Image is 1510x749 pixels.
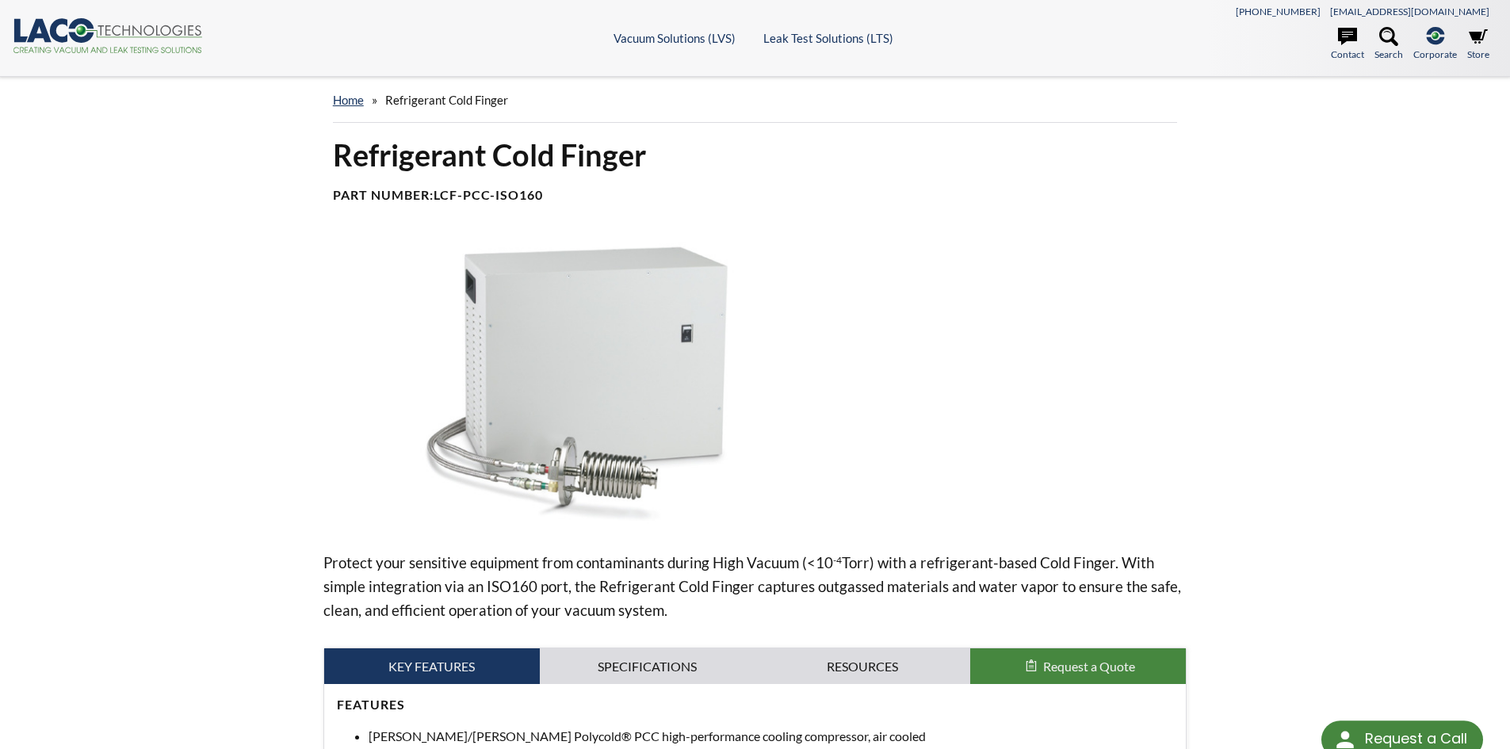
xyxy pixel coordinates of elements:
[763,31,893,45] a: Leak Test Solutions (LTS)
[434,187,543,202] b: LCF-PCC-ISO160
[540,648,755,685] a: Specifications
[333,187,1178,204] h4: Part Number:
[833,554,842,566] sup: -4
[1330,6,1489,17] a: [EMAIL_ADDRESS][DOMAIN_NAME]
[323,242,829,525] img: Refrigerant Cold Finger and Chiller image
[323,551,1187,622] p: Protect your sensitive equipment from contaminants during High Vacuum (<10 Torr) with a refrigera...
[755,648,971,685] a: Resources
[1467,27,1489,62] a: Store
[1236,6,1321,17] a: [PHONE_NUMBER]
[1374,27,1403,62] a: Search
[970,648,1186,685] button: Request a Quote
[369,726,1174,747] li: [PERSON_NAME]/[PERSON_NAME] Polycold® PCC high-performance cooling compressor, air cooled
[1331,27,1364,62] a: Contact
[333,93,364,107] a: home
[614,31,736,45] a: Vacuum Solutions (LVS)
[333,78,1178,123] div: »
[324,648,540,685] a: Key Features
[333,136,1178,174] h1: Refrigerant Cold Finger
[1413,47,1457,62] span: Corporate
[337,697,1174,713] h4: Features
[385,93,508,107] span: Refrigerant Cold Finger
[1043,659,1135,674] span: Request a Quote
